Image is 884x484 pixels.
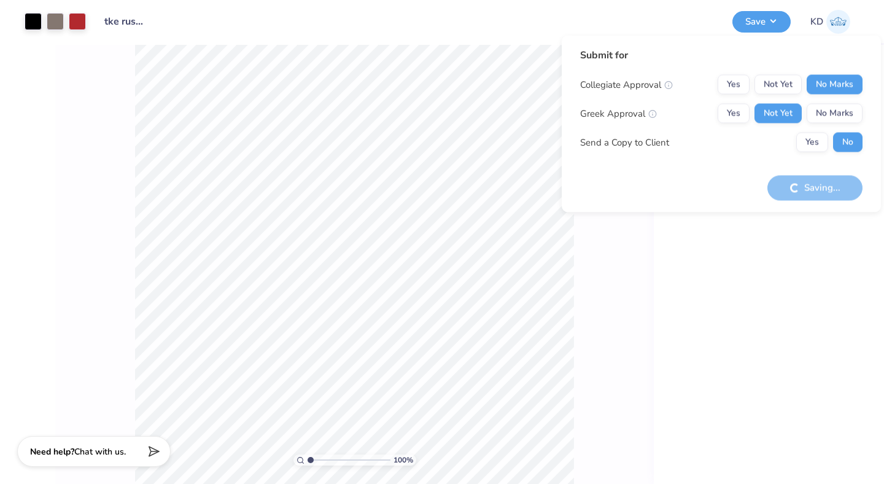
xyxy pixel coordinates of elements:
input: Untitled Design [95,9,155,34]
button: Yes [718,104,750,123]
button: No Marks [807,104,863,123]
button: Not Yet [754,75,802,95]
div: Greek Approval [580,106,657,120]
strong: Need help? [30,446,74,458]
button: Not Yet [754,104,802,123]
div: Submit for [580,48,863,63]
button: Yes [718,75,750,95]
button: Save [732,11,791,33]
div: Send a Copy to Client [580,135,669,149]
a: KD [810,10,850,34]
span: Chat with us. [74,446,126,458]
span: KD [810,15,823,29]
button: No Marks [807,75,863,95]
button: No [833,133,863,152]
span: 100 % [394,455,413,466]
div: Collegiate Approval [580,77,673,92]
button: Yes [796,133,828,152]
img: Kimmy Duong [826,10,850,34]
